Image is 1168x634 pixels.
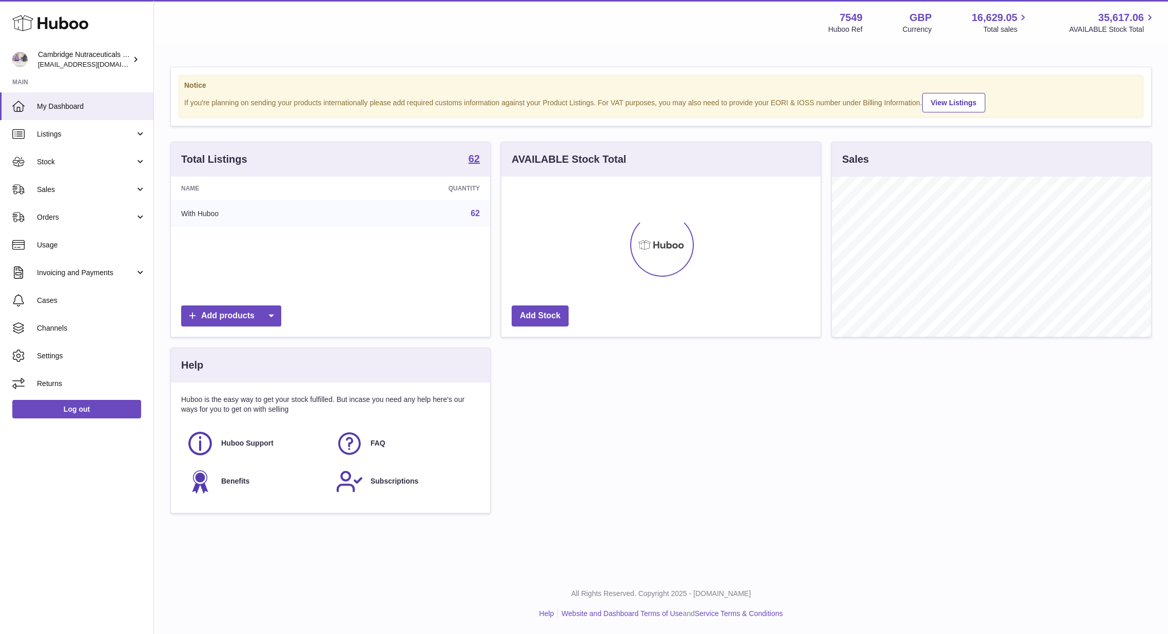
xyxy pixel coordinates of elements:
span: 16,629.05 [971,11,1017,25]
a: Service Terms & Conditions [695,609,783,618]
strong: 62 [469,153,480,164]
span: Orders [37,213,135,222]
span: Stock [37,157,135,167]
span: Invoicing and Payments [37,268,135,278]
th: Quantity [339,177,490,200]
td: With Huboo [171,200,339,227]
img: qvc@camnutra.com [12,52,28,67]
div: Huboo Ref [828,25,863,34]
span: Listings [37,129,135,139]
span: [EMAIL_ADDRESS][DOMAIN_NAME] [38,60,151,68]
strong: 7549 [840,11,863,25]
div: Cambridge Nutraceuticals Ltd [38,50,130,69]
span: Total sales [983,25,1029,34]
a: Add products [181,305,281,326]
a: Website and Dashboard Terms of Use [561,609,683,618]
p: Huboo is the easy way to get your stock fulfilled. But incase you need any help here's our ways f... [181,395,480,414]
a: FAQ [336,430,475,457]
div: Currency [903,25,932,34]
strong: GBP [909,11,931,25]
a: 16,629.05 Total sales [971,11,1029,34]
li: and [558,609,783,619]
p: All Rights Reserved. Copyright 2025 - [DOMAIN_NAME] [162,589,1160,599]
h3: Help [181,358,203,372]
h3: Total Listings [181,152,247,166]
span: Sales [37,185,135,195]
a: Add Stock [512,305,569,326]
th: Name [171,177,339,200]
a: Log out [12,400,141,418]
span: Usage [37,240,146,250]
h3: Sales [842,152,869,166]
span: Benefits [221,476,249,486]
span: 35,617.06 [1098,11,1144,25]
span: Returns [37,379,146,389]
span: FAQ [371,438,385,448]
span: AVAILABLE Stock Total [1069,25,1156,34]
a: Benefits [186,468,325,495]
strong: Notice [184,81,1138,90]
a: 62 [471,209,480,218]
span: Huboo Support [221,438,274,448]
a: Subscriptions [336,468,475,495]
a: View Listings [922,93,985,112]
span: Settings [37,351,146,361]
a: Help [539,609,554,618]
span: My Dashboard [37,102,146,111]
a: 62 [469,153,480,166]
span: Cases [37,296,146,305]
div: If you're planning on sending your products internationally please add required customs informati... [184,91,1138,112]
a: 35,617.06 AVAILABLE Stock Total [1069,11,1156,34]
h3: AVAILABLE Stock Total [512,152,626,166]
span: Subscriptions [371,476,418,486]
span: Channels [37,323,146,333]
a: Huboo Support [186,430,325,457]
